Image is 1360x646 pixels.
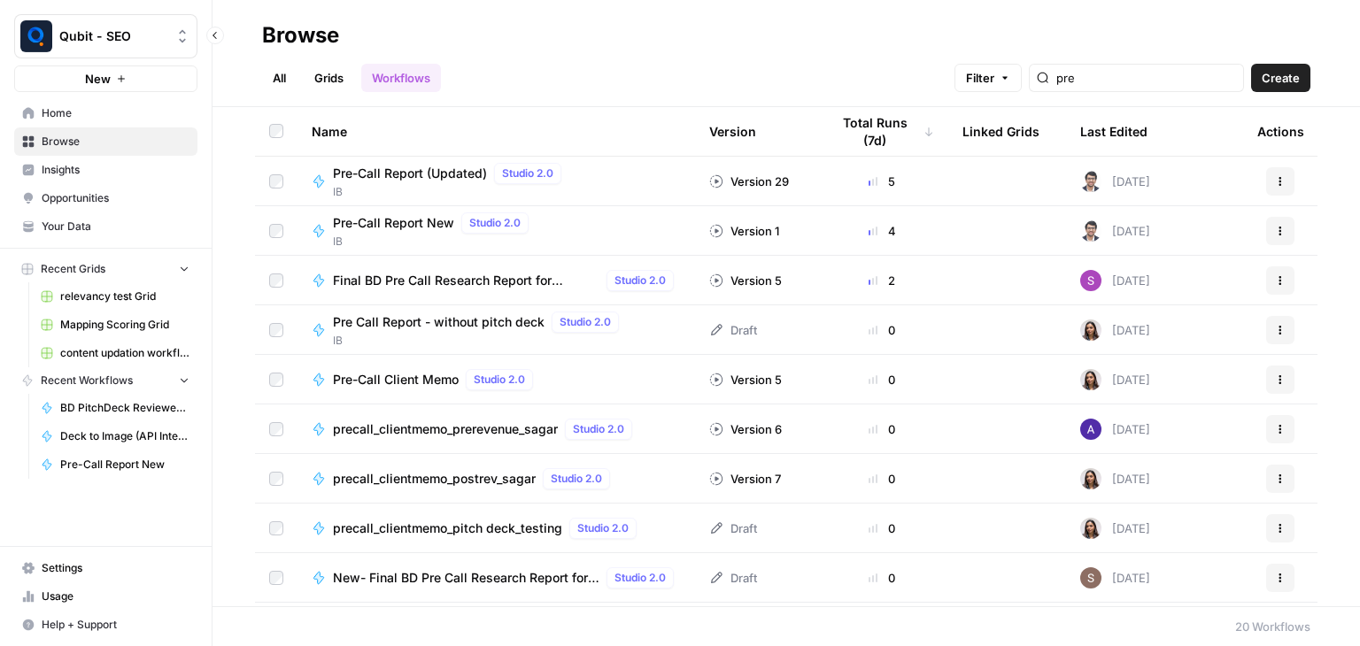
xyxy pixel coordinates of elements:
div: 0 [830,371,934,388]
div: Version 1 [709,222,779,240]
a: Mapping Scoring Grid [33,311,197,339]
img: 35tz4koyam3fgiezpr65b8du18d9 [1080,220,1101,242]
a: Pre-Call Report NewStudio 2.0IB [312,212,681,250]
span: Filter [966,69,994,87]
div: 2 [830,272,934,289]
div: [DATE] [1080,220,1150,242]
button: Recent Workflows [14,367,197,394]
span: Studio 2.0 [474,372,525,388]
span: New [85,70,111,88]
a: Pre-Call Client MemoStudio 2.0 [312,369,681,390]
a: Workflows [361,64,441,92]
a: Usage [14,582,197,611]
div: [DATE] [1080,369,1150,390]
img: 141n3bijxpn8h033wqhh0520kuqr [1080,319,1101,341]
a: Deck to Image (API Integration) [33,422,197,450]
input: Search [1056,69,1236,87]
span: Pre-Call Report New [333,214,454,232]
span: Help + Support [42,617,189,633]
span: Insights [42,162,189,178]
span: Pre-Call Report (Updated) [333,165,487,182]
span: Pre-Call Report New [60,457,189,473]
span: Recent Grids [41,261,105,277]
div: Last Edited [1080,107,1147,156]
a: BD PitchDeck Reviewer (Updated) [33,394,197,422]
a: precall_clientmemo_pitch deck_testingStudio 2.0 [312,518,681,539]
span: Pre Call Report - without pitch deck [333,313,545,331]
div: [DATE] [1080,171,1150,192]
div: Browse [262,21,339,50]
div: 0 [830,569,934,587]
div: Version 5 [709,272,782,289]
div: [DATE] [1080,468,1150,489]
a: Insights [14,156,197,184]
button: New [14,65,197,92]
span: IB [333,184,568,200]
span: Usage [42,588,189,604]
span: Qubit - SEO [59,27,166,45]
span: Studio 2.0 [614,570,666,586]
span: BD PitchDeck Reviewer (Updated) [60,400,189,416]
button: Create [1251,64,1310,92]
div: [DATE] [1080,518,1150,539]
span: Studio 2.0 [560,314,611,330]
div: 20 Workflows [1235,618,1310,635]
span: Studio 2.0 [551,471,602,487]
div: Linked Grids [962,107,1039,156]
div: Actions [1257,107,1304,156]
span: Studio 2.0 [573,421,624,437]
span: Home [42,105,189,121]
a: New- Final BD Pre Call Research Report for HubspotStudio 2.0 [312,567,681,588]
div: Version 29 [709,173,789,190]
span: Browse [42,134,189,150]
div: Name [312,107,681,156]
div: [DATE] [1080,319,1150,341]
a: Your Data [14,212,197,241]
span: precall_clientmemo_prerevenue_sagar [333,420,558,438]
button: Filter [954,64,1022,92]
span: Pre-Call Client Memo [333,371,459,388]
div: 0 [830,519,934,537]
a: Final BD Pre Call Research Report for HubspotStudio 2.0 [312,270,681,291]
button: Workspace: Qubit - SEO [14,14,197,58]
div: Version 6 [709,420,782,438]
div: 4 [830,222,934,240]
a: Pre Call Report - without pitch deckStudio 2.0IB [312,311,681,349]
div: Draft [709,569,757,587]
span: Your Data [42,219,189,235]
img: 141n3bijxpn8h033wqhh0520kuqr [1080,518,1101,539]
div: Total Runs (7d) [830,107,934,156]
img: 9k00065gwucofwnqynuc2ggvah40 [1080,419,1101,440]
img: o172sb5nyouclioljstuaq3tb2gj [1080,270,1101,291]
a: precall_clientmemo_postrev_sagarStudio 2.0 [312,468,681,489]
div: [DATE] [1080,567,1150,588]
div: 0 [830,470,934,488]
a: Pre-Call Report New [33,450,197,479]
span: Deck to Image (API Integration) [60,428,189,444]
a: Settings [14,554,197,582]
span: IB [333,333,626,349]
span: Studio 2.0 [614,273,666,288]
span: precall_clientmemo_pitch deck_testing [333,519,562,537]
span: Studio 2.0 [502,165,553,181]
a: relevancy test Grid [33,282,197,311]
img: 35tz4koyam3fgiezpr65b8du18d9 [1080,171,1101,192]
button: Recent Grids [14,256,197,282]
a: Home [14,99,197,127]
div: Version 7 [709,470,781,488]
span: Studio 2.0 [469,215,521,231]
span: Settings [42,560,189,576]
span: Mapping Scoring Grid [60,317,189,333]
span: precall_clientmemo_postrev_sagar [333,470,536,488]
img: 141n3bijxpn8h033wqhh0520kuqr [1080,468,1101,489]
a: Browse [14,127,197,156]
span: Final BD Pre Call Research Report for Hubspot [333,272,599,289]
button: Help + Support [14,611,197,639]
div: Version [709,107,756,156]
span: Opportunities [42,190,189,206]
img: r1t4d3bf2vn6qf7wuwurvsp061ux [1080,567,1101,588]
a: Grids [304,64,354,92]
a: All [262,64,297,92]
a: Opportunities [14,184,197,212]
div: 0 [830,420,934,438]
